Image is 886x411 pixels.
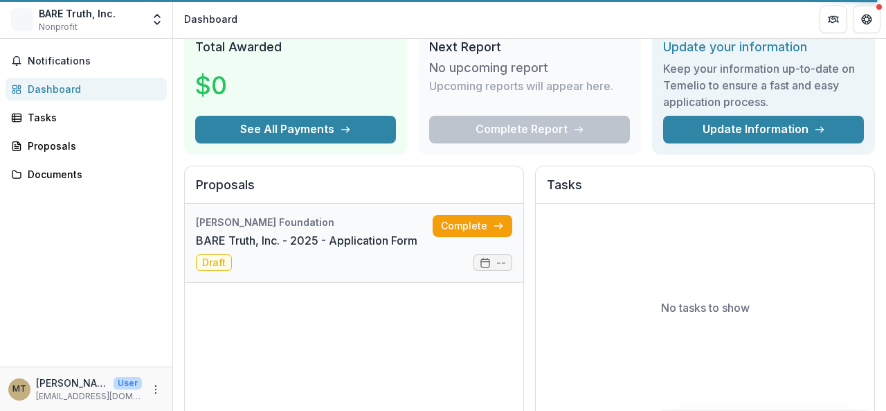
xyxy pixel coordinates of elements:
div: Documents [28,167,156,182]
h2: Total Awarded [195,40,396,55]
div: Proposals [28,139,156,153]
span: Nonprofit [39,21,78,33]
a: Proposals [6,134,167,157]
button: See All Payments [195,116,396,143]
h2: Tasks [547,177,863,204]
a: Update Information [663,116,864,143]
span: Notifications [28,55,161,67]
button: More [147,381,164,398]
a: Dashboard [6,78,167,100]
a: BARE Truth, Inc. - 2025 - Application Form [196,232,417,249]
a: Tasks [6,106,167,129]
p: [EMAIL_ADDRESS][DOMAIN_NAME] [36,390,142,403]
div: Miranda Taylor [12,385,26,394]
h3: No upcoming report [429,60,548,76]
div: Dashboard [184,12,237,26]
div: BARE Truth, Inc. [39,6,116,21]
h2: Next Report [429,40,630,55]
a: Documents [6,163,167,186]
p: Upcoming reports will appear here. [429,78,613,94]
a: Complete [433,215,512,237]
button: Open entity switcher [147,6,167,33]
button: Partners [820,6,847,33]
div: Dashboard [28,82,156,96]
div: Tasks [28,110,156,125]
p: No tasks to show [661,299,750,316]
h2: Update your information [663,40,864,55]
button: Get Help [853,6,880,33]
p: User [114,377,142,390]
h2: Proposals [196,177,512,204]
button: Notifications [6,50,167,72]
p: [PERSON_NAME] [36,376,108,390]
h3: Keep your information up-to-date on Temelio to ensure a fast and easy application process. [663,60,864,110]
h3: $0 [195,67,299,104]
nav: breadcrumb [179,9,243,29]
